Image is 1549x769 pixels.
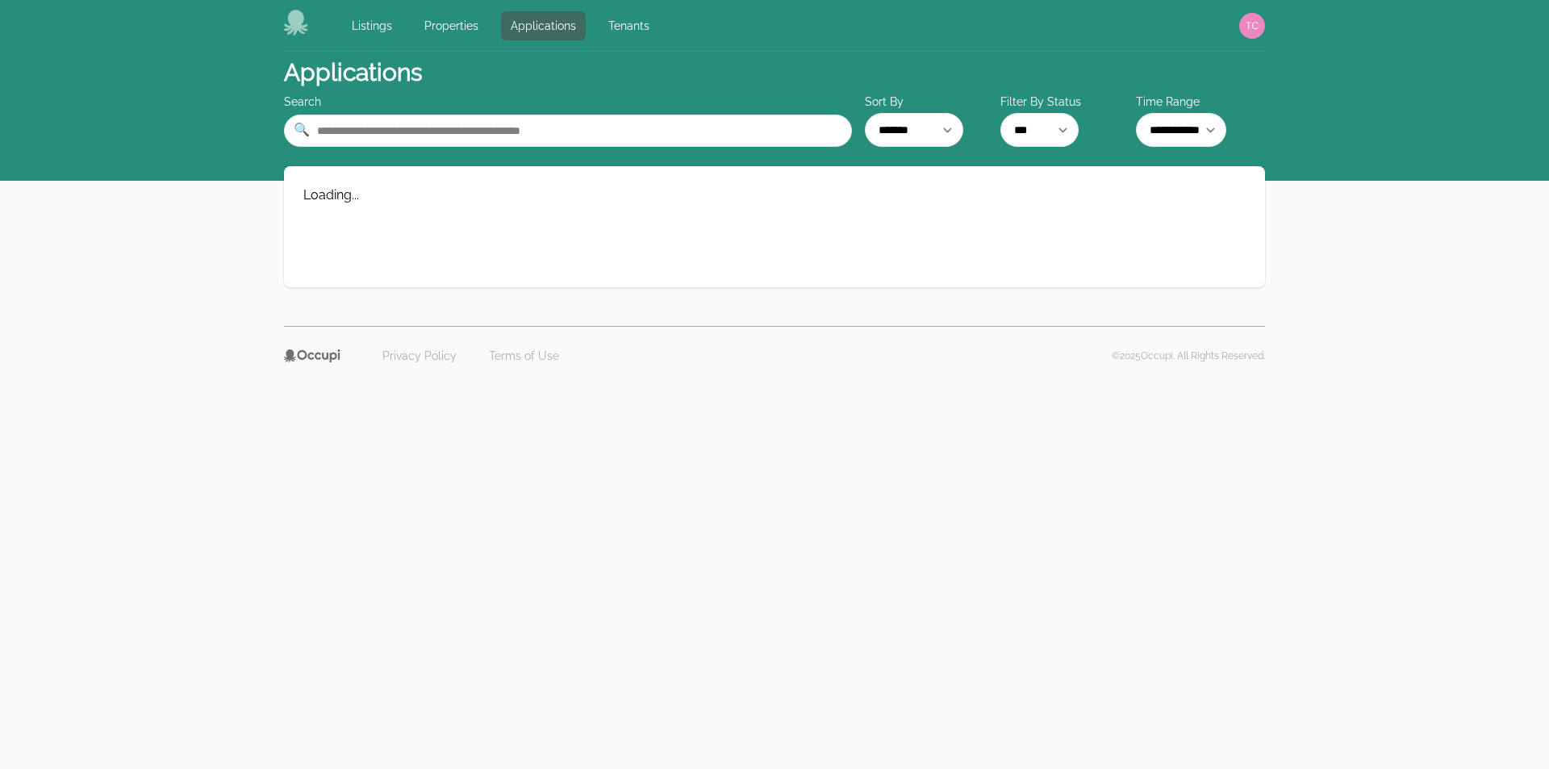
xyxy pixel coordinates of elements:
[599,11,659,40] a: Tenants
[479,343,569,369] a: Terms of Use
[303,186,1246,205] div: Loading...
[1000,94,1129,110] label: Filter By Status
[1112,349,1265,362] p: © 2025 Occupi. All Rights Reserved.
[415,11,488,40] a: Properties
[284,58,422,87] h1: Applications
[373,343,466,369] a: Privacy Policy
[865,94,994,110] label: Sort By
[342,11,402,40] a: Listings
[284,94,852,110] div: Search
[501,11,586,40] a: Applications
[1136,94,1265,110] label: Time Range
